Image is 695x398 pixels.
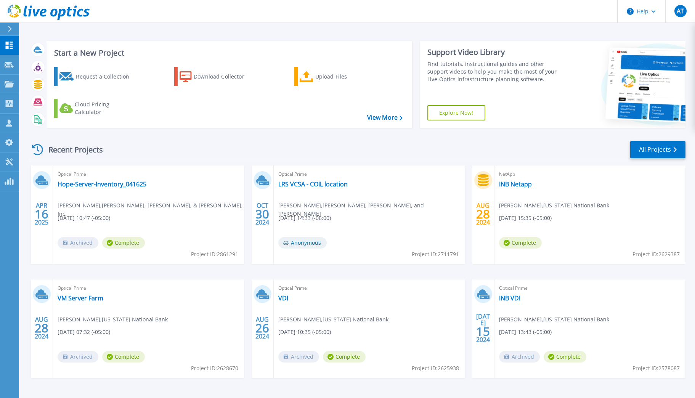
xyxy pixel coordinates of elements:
span: [PERSON_NAME] , [US_STATE] National Bank [58,315,168,324]
span: 26 [255,325,269,331]
div: Download Collector [194,69,255,84]
span: Optical Prime [278,170,460,178]
span: Archived [278,351,319,363]
span: Optical Prime [58,284,239,292]
span: [DATE] 07:32 (-05:00) [58,328,110,336]
span: 30 [255,211,269,217]
a: INB Netapp [499,180,532,188]
span: [PERSON_NAME] , [US_STATE] National Bank [278,315,388,324]
div: OCT 2024 [255,200,270,228]
div: Upload Files [315,69,376,84]
span: Archived [58,351,98,363]
span: Optical Prime [278,284,460,292]
span: Project ID: 2628670 [191,364,238,372]
span: Project ID: 2578087 [632,364,680,372]
a: Upload Files [294,67,379,86]
div: Support Video Library [427,47,562,57]
span: Complete [323,351,366,363]
span: [DATE] 15:35 (-05:00) [499,214,552,222]
a: LRS VCSA - COIL location [278,180,348,188]
h3: Start a New Project [54,49,402,57]
a: View More [367,114,403,121]
span: [DATE] 14:33 (-06:00) [278,214,331,222]
span: [PERSON_NAME] , [US_STATE] National Bank [499,315,609,324]
a: Download Collector [174,67,259,86]
span: 15 [476,328,490,335]
span: [DATE] 13:43 (-05:00) [499,328,552,336]
span: Complete [102,237,145,249]
span: Archived [58,237,98,249]
a: All Projects [630,141,685,158]
span: Complete [102,351,145,363]
span: 28 [476,211,490,217]
span: 16 [35,211,48,217]
span: NetApp [499,170,681,178]
span: 28 [35,325,48,331]
a: Cloud Pricing Calculator [54,99,139,118]
a: INB VDI [499,294,520,302]
span: Project ID: 2629387 [632,250,680,258]
div: AUG 2024 [476,200,490,228]
span: Archived [499,351,540,363]
span: [DATE] 10:47 (-05:00) [58,214,110,222]
span: Project ID: 2861291 [191,250,238,258]
span: [PERSON_NAME] , [PERSON_NAME], [PERSON_NAME], and [PERSON_NAME] [278,201,465,218]
span: Optical Prime [58,170,239,178]
span: Optical Prime [499,284,681,292]
a: Hope-Server-Inventory_041625 [58,180,146,188]
span: Anonymous [278,237,327,249]
div: Request a Collection [76,69,137,84]
a: Explore Now! [427,105,485,120]
span: [PERSON_NAME] , [US_STATE] National Bank [499,201,609,210]
span: Complete [544,351,586,363]
div: Find tutorials, instructional guides and other support videos to help you make the most of your L... [427,60,562,83]
div: AUG 2024 [34,314,49,342]
div: Cloud Pricing Calculator [75,101,136,116]
div: Recent Projects [29,140,113,159]
div: [DATE] 2024 [476,314,490,342]
a: VDI [278,294,288,302]
a: VM Server Farm [58,294,103,302]
span: [PERSON_NAME] , [PERSON_NAME], [PERSON_NAME], & [PERSON_NAME], Inc. [58,201,244,218]
span: AT [677,8,684,14]
span: [DATE] 10:35 (-05:00) [278,328,331,336]
div: APR 2025 [34,200,49,228]
a: Request a Collection [54,67,139,86]
span: Complete [499,237,542,249]
span: Project ID: 2711791 [412,250,459,258]
div: AUG 2024 [255,314,270,342]
span: Project ID: 2625938 [412,364,459,372]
